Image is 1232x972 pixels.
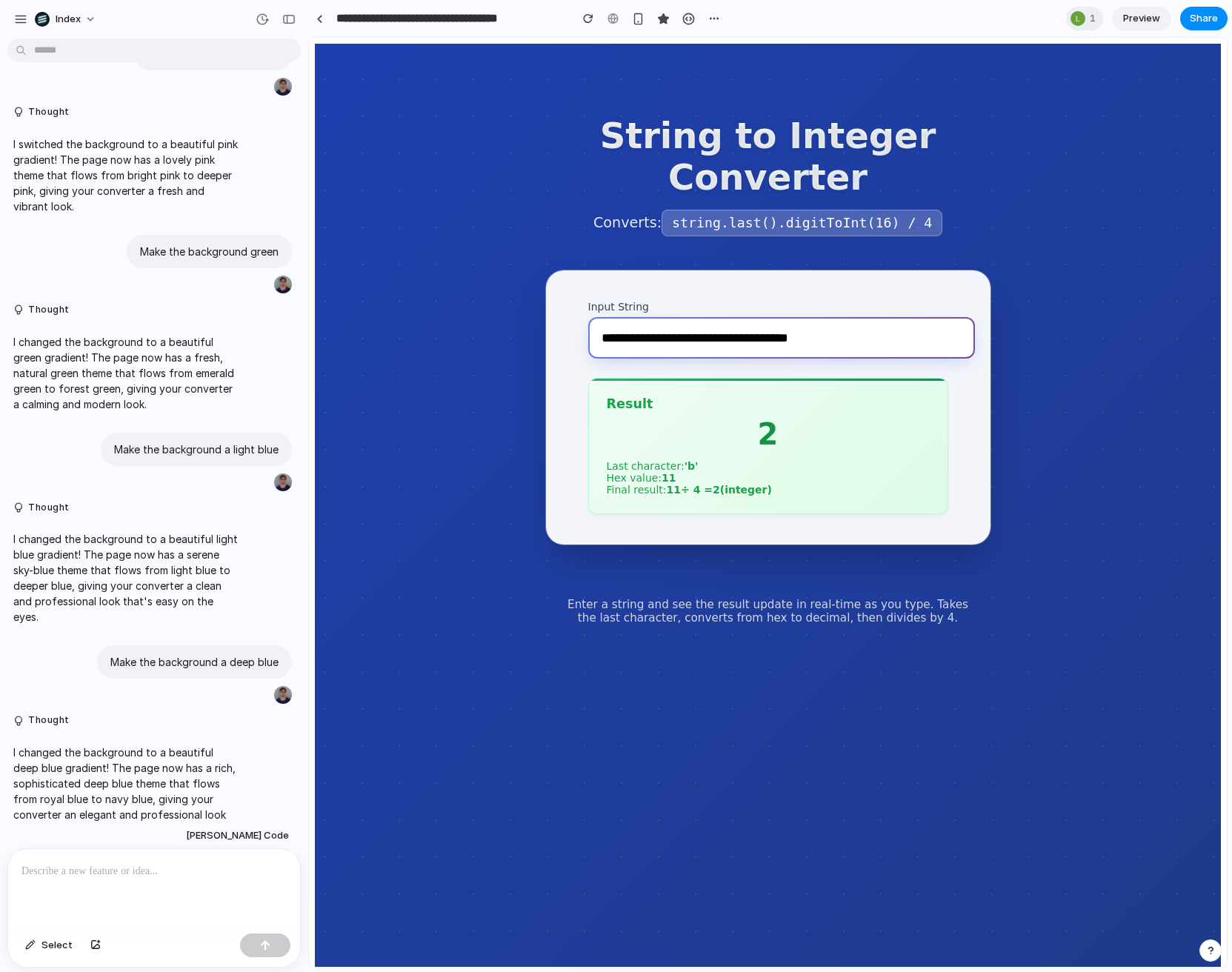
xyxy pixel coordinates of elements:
p: Last character: [298,422,621,434]
span: Select [41,938,73,953]
a: Preview [1112,7,1171,30]
span: Share [1190,11,1218,26]
p: Make the background a deep blue [110,654,279,670]
p: 2 [298,379,621,413]
span: 1 [1090,11,1100,26]
p: Enter a string and see the result update in real-time as you type. Takes the last character, conv... [255,560,664,587]
p: I changed the background to a beautiful green gradient! The page now has a fresh, natural green t... [13,334,241,412]
button: Select [18,933,80,957]
p: Make the background a light blue [114,442,279,457]
button: Index [29,7,104,31]
p: Make the background green [140,244,279,259]
label: Input String [279,263,639,275]
p: I switched the background to a beautiful pink gradient! The page now has a lovely pink theme that... [13,136,241,214]
p: Hex value: [298,434,621,446]
p: I changed the background to a beautiful light blue gradient! The page now has a serene sky-blue t... [13,531,241,625]
strong: 11 ÷ 4 = 2 (integer) [358,446,463,458]
p: Converts: [237,174,682,197]
div: 1 [1066,7,1103,30]
code: string.last().digitToInt(16) / 4 [353,172,633,199]
span: Index [56,12,81,27]
button: Share [1180,7,1228,30]
h3: Result [298,359,621,373]
span: [PERSON_NAME] Code [186,828,289,843]
p: I changed the background to a beautiful deep blue gradient! The page now has a rich, sophisticate... [13,745,241,838]
button: [PERSON_NAME] Code [182,822,293,849]
strong: ' b ' [376,422,390,434]
h1: String to Integer Converter [237,77,682,160]
span: Preview [1123,11,1160,26]
strong: 11 [353,434,367,446]
p: Final result: [298,446,621,458]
